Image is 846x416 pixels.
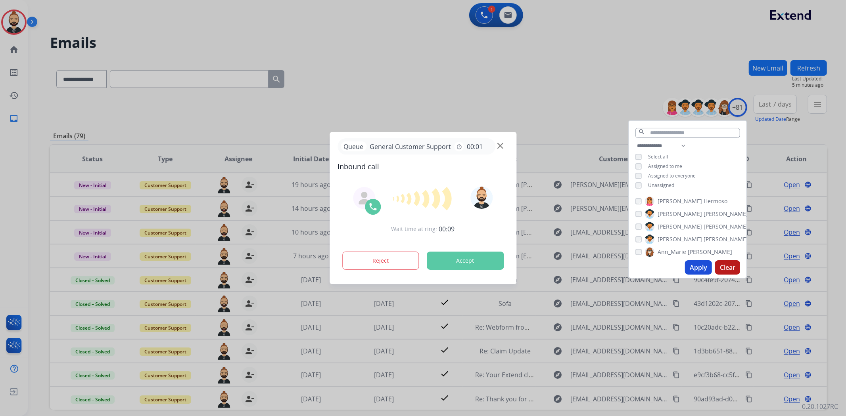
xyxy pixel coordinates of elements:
[456,143,462,150] mat-icon: timer
[638,128,645,135] mat-icon: search
[471,187,493,209] img: avatar
[704,223,748,231] span: [PERSON_NAME]
[366,142,454,151] span: General Customer Support
[341,141,366,151] p: Queue
[648,153,668,160] span: Select all
[704,197,727,205] span: Hermoso
[648,182,674,189] span: Unassigned
[658,235,702,243] span: [PERSON_NAME]
[688,248,732,256] span: [PERSON_NAME]
[658,248,686,256] span: Ann_Marie
[368,202,378,212] img: call-icon
[648,172,696,179] span: Assigned to everyone
[358,192,370,204] img: agent-avatar
[658,223,702,231] span: [PERSON_NAME]
[427,252,504,270] button: Accept
[685,260,712,275] button: Apply
[658,210,702,218] span: [PERSON_NAME]
[715,260,740,275] button: Clear
[467,142,483,151] span: 00:01
[802,402,838,411] p: 0.20.1027RC
[704,235,748,243] span: [PERSON_NAME]
[338,161,508,172] span: Inbound call
[658,197,702,205] span: [PERSON_NAME]
[342,252,419,270] button: Reject
[497,143,503,149] img: close-button
[439,224,455,234] span: 00:09
[391,225,437,233] span: Wait time at ring:
[704,210,748,218] span: [PERSON_NAME]
[648,163,682,170] span: Assigned to me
